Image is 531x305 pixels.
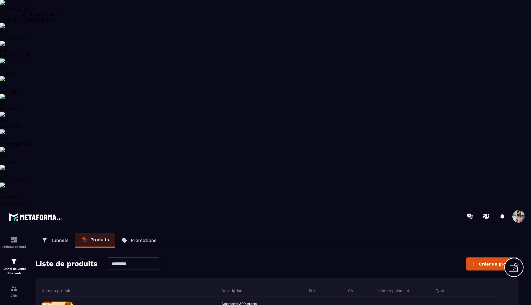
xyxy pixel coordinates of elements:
img: formation [10,236,18,243]
p: Tableau de bord [2,245,26,248]
p: Tunnel de vente Site web [2,267,26,275]
p: Description [221,288,242,293]
a: formationformationTableau de bord [2,231,26,253]
p: Tunnels [51,238,69,243]
p: Promotions [131,238,157,243]
p: Nom du produit [42,288,70,293]
button: Créer un produit [466,257,519,270]
img: formation [10,258,18,265]
p: CA [348,288,353,293]
img: logo [9,211,65,223]
h2: Liste de produits [35,257,98,270]
a: Produits [75,233,115,248]
a: formationformationCRM [2,280,26,302]
span: Créer un produit [479,261,515,267]
p: Type [436,288,444,293]
a: formationformationTunnel de vente Site web [2,253,26,280]
p: CRM [2,294,26,297]
p: Produits [90,237,109,243]
img: formation [10,285,18,292]
p: Lien de paiement [378,288,409,293]
a: Tunnels [35,233,75,248]
a: Promotions [115,233,163,248]
p: Prix [309,288,315,293]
